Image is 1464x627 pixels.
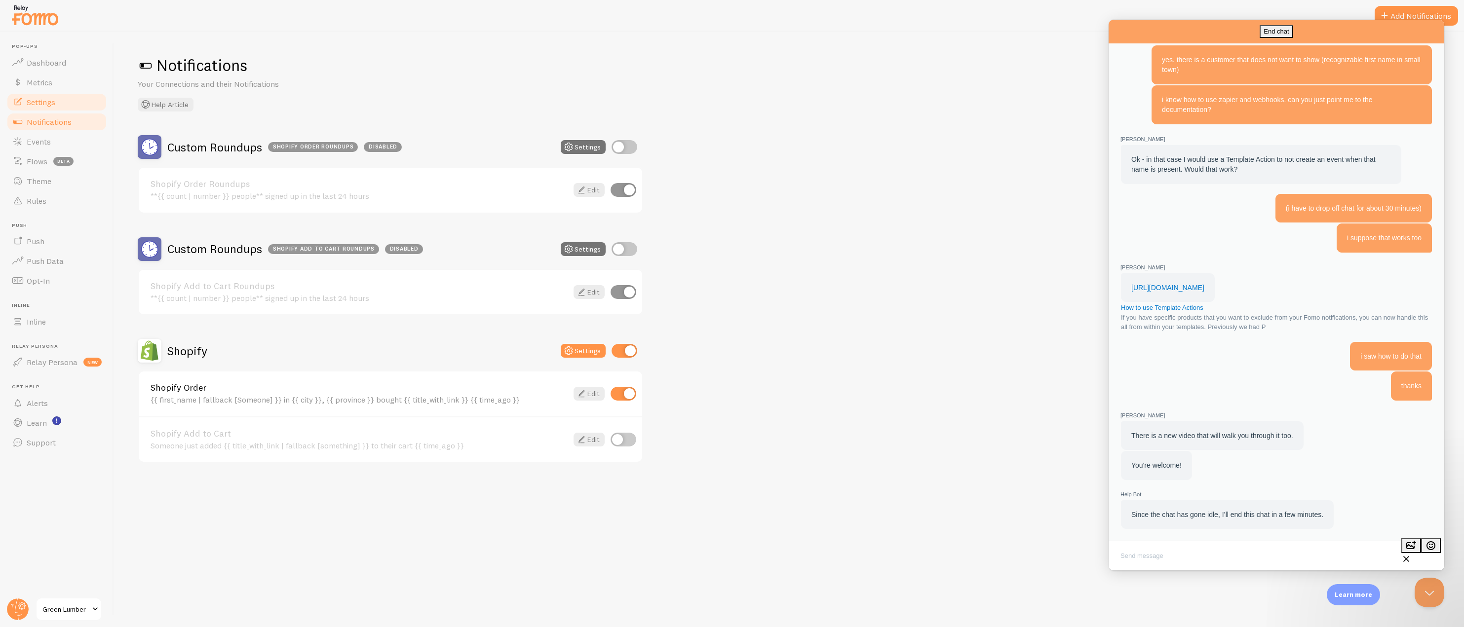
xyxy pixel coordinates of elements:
span: Settings [27,97,55,107]
span: If you have specific products that you want to exclude from your Fomo notifications, you can now ... [12,294,319,311]
span: Support [27,438,56,447]
span: Learn [27,418,47,428]
span: Push [27,236,44,246]
a: Theme [6,171,108,191]
a: Dashboard [6,53,108,73]
a: Shopify Add to Cart Roundups [151,282,568,291]
a: Inline [6,312,108,332]
a: Metrics [6,73,108,92]
span: Theme [27,176,51,186]
a: Learn [6,413,108,433]
span: Get Help [12,384,108,390]
h2: Custom Roundups [167,140,402,155]
span: Green Lumber [42,603,89,615]
a: Notifications [6,112,108,132]
button: Settings [561,140,606,154]
h1: Notifications [138,55,1440,75]
span: Push Data [27,256,64,266]
div: Chat message [12,322,324,381]
span: Help Bot [12,470,324,479]
span: (i have to drop off chat for about 30 minutes) [177,184,313,192]
a: Edit [574,285,605,299]
a: Events [6,132,108,151]
a: Opt-In [6,271,108,291]
a: Push Data [6,251,108,271]
div: Shopify Order roundups [268,142,358,152]
span: Relay Persona [27,357,77,367]
div: Chat message [12,174,324,233]
span: Metrics [27,77,52,87]
span: Inline [12,302,108,309]
svg: <p>Watch New Feature Tutorials!</p> [52,416,61,425]
span: Ok - in that case I would use a Template Action to not create an event when that name is present.... [23,136,267,154]
a: Shopify Order Roundups [151,180,568,188]
div: Chat message [12,26,324,105]
span: thanks [293,362,313,370]
img: fomo-relay-logo-orange.svg [10,2,60,28]
span: Opt-In [27,276,50,286]
div: How to use Template Actions [12,283,324,293]
button: Help Article [138,98,193,111]
img: Custom Roundups [138,237,161,261]
span: [PERSON_NAME] [12,391,324,401]
span: There is a new video that will walk you through it too. [23,412,185,420]
h2: Shopify [167,343,207,359]
span: [PERSON_NAME] [12,243,324,253]
span: Since the chat has gone idle, I’ll end this chat in a few minutes. [23,491,215,499]
a: Shopify Order [151,383,568,392]
a: Flows beta [6,151,108,171]
iframe: Help Scout Beacon - Close [1415,578,1444,607]
span: Push [12,222,108,229]
div: Chat message [12,115,324,164]
a: Alerts [6,393,108,413]
img: Custom Roundups [138,135,161,159]
a: [URL][DOMAIN_NAME] [23,264,96,272]
span: i suppose that works too [238,214,313,222]
span: Alerts [27,398,48,408]
a: Edit [574,183,605,197]
div: **{{ count | number }} people** signed up in the last 24 hours [151,294,568,302]
p: Your Connections and their Notifications [138,78,375,90]
div: **{{ count | number }} people** signed up in the last 24 hours [151,191,568,200]
span: Notifications [27,117,72,127]
img: Shopify [138,339,161,363]
div: Chat message [12,470,324,510]
span: Rules [27,196,46,206]
a: How to use Template ActionsIf you have specific products that you want to exclude from your Fomo ... [12,283,324,311]
div: Chat message [12,243,324,312]
div: Disabled [385,244,423,254]
div: Disabled [364,142,402,152]
a: Green Lumber [36,597,102,621]
span: Dashboard [27,58,66,68]
span: i know how to use zapier and webhooks. can you just point me to the documentation? [53,76,264,94]
a: Rules [6,191,108,211]
a: Shopify Add to Cart [151,429,568,438]
span: Events [27,137,51,147]
div: Someone just added {{ title_with_link | fallback [something] }} to their cart {{ time_ago }} [151,441,568,450]
iframe: Help Scout Beacon - Live Chat, Contact Form, and Knowledge Base [1109,20,1444,570]
div: Shopify Add to Cart roundups [268,244,379,254]
span: Flows [27,156,47,166]
a: Relay Persona new [6,352,108,372]
div: Learn more [1327,584,1380,605]
div: {{ first_name | fallback [Someone] }} in {{ city }}, {{ province }} bought {{ title_with_link }} ... [151,395,568,404]
span: You're welcome! [23,442,73,449]
button: Settings [561,344,606,358]
span: [PERSON_NAME] [12,115,324,124]
span: new [83,358,102,367]
p: Learn more [1335,590,1372,599]
a: Support [6,433,108,452]
h2: Custom Roundups [167,241,423,257]
span: Relay Persona [12,343,108,350]
a: Edit [574,387,605,401]
a: Settings [6,92,108,112]
button: Emoji Picker [312,518,332,533]
div: Chat message [12,391,324,460]
button: Settings [561,242,606,256]
span: Inline [27,317,46,327]
a: Push [6,231,108,251]
span: i saw how to do that [252,332,313,340]
span: Pop-ups [12,43,108,50]
span: beta [53,157,74,166]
